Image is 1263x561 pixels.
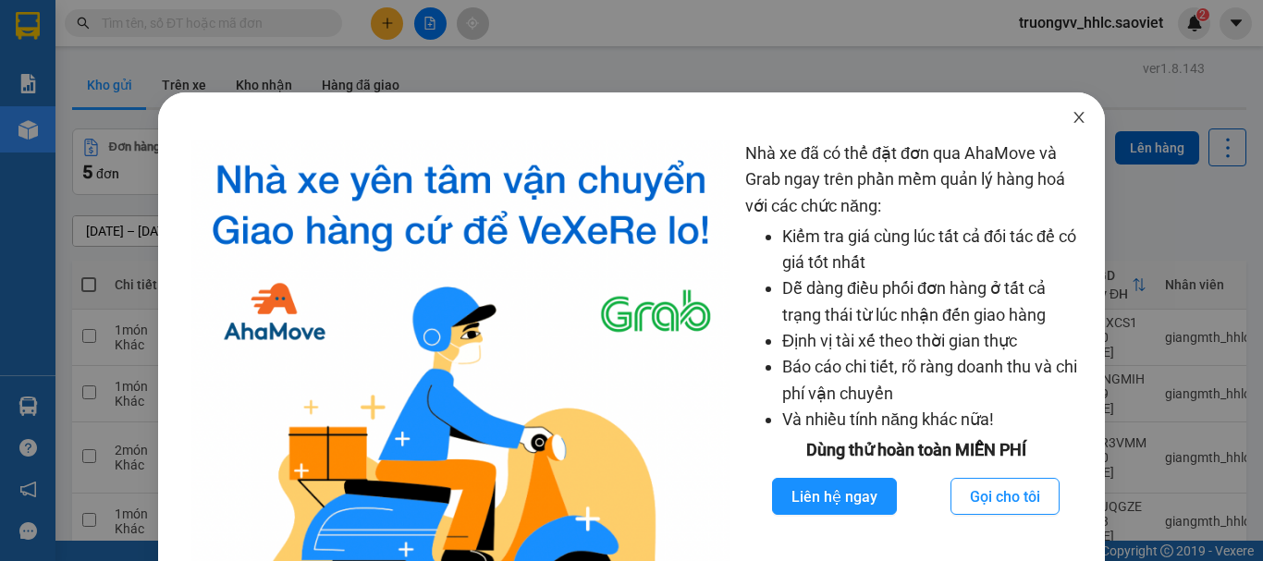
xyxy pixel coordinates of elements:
[745,437,1086,463] div: Dùng thử hoàn toàn MIỄN PHÍ
[772,478,897,515] button: Liên hệ ngay
[782,354,1086,407] li: Báo cáo chi tiết, rõ ràng doanh thu và chi phí vận chuyển
[1053,92,1105,144] button: Close
[970,485,1040,508] span: Gọi cho tôi
[782,328,1086,354] li: Định vị tài xế theo thời gian thực
[782,224,1086,276] li: Kiểm tra giá cùng lúc tất cả đối tác để có giá tốt nhất
[1072,110,1086,125] span: close
[791,485,877,508] span: Liên hệ ngay
[950,478,1060,515] button: Gọi cho tôi
[782,407,1086,433] li: Và nhiều tính năng khác nữa!
[782,275,1086,328] li: Dễ dàng điều phối đơn hàng ở tất cả trạng thái từ lúc nhận đến giao hàng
